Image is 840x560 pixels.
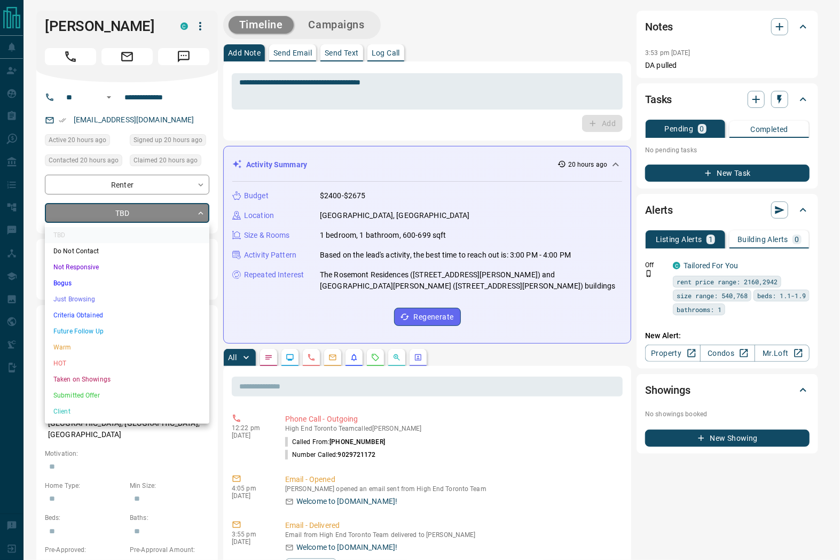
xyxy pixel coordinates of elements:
[45,403,209,419] li: Client
[45,307,209,323] li: Criteria Obtained
[45,371,209,387] li: Taken on Showings
[45,323,209,339] li: Future Follow Up
[45,355,209,371] li: HOT
[45,259,209,275] li: Not Responsive
[45,243,209,259] li: Do Not Contact
[45,339,209,355] li: Warm
[45,291,209,307] li: Just Browsing
[45,387,209,403] li: Submitted Offer
[45,275,209,291] li: Bogus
